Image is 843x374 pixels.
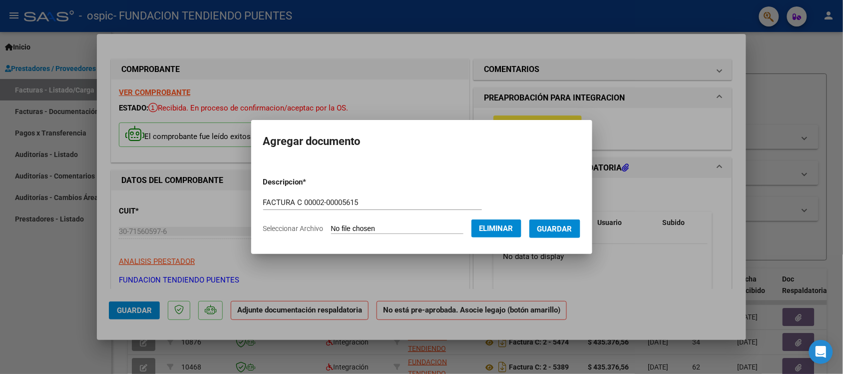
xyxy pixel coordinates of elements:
[263,176,359,188] p: Descripcion
[263,132,580,151] h2: Agregar documento
[809,340,833,364] div: Open Intercom Messenger
[529,219,580,238] button: Guardar
[537,224,572,233] span: Guardar
[263,224,324,232] span: Seleccionar Archivo
[479,224,513,233] span: Eliminar
[471,219,521,237] button: Eliminar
